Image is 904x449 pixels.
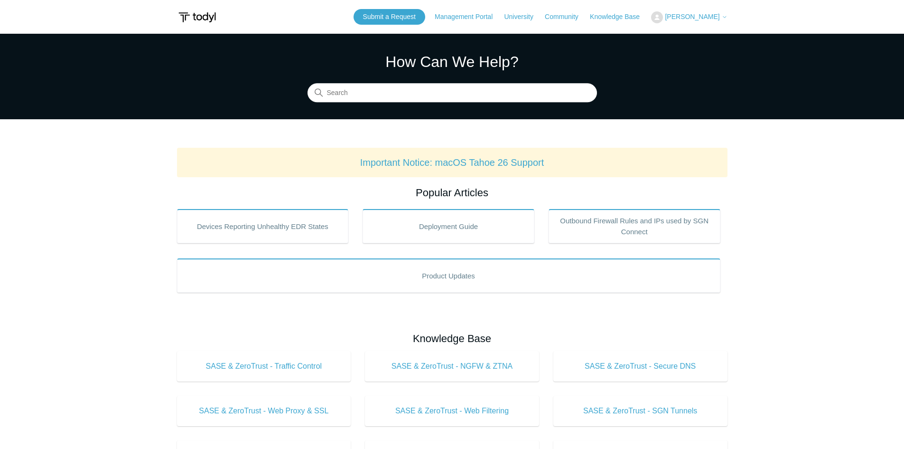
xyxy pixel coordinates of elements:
a: Knowledge Base [590,12,649,22]
a: Product Updates [177,258,720,293]
h2: Knowledge Base [177,331,727,346]
a: Management Portal [435,12,502,22]
a: Devices Reporting Unhealthy EDR States [177,209,349,243]
a: SASE & ZeroTrust - Web Filtering [365,396,539,426]
span: SASE & ZeroTrust - Web Filtering [379,405,525,417]
h1: How Can We Help? [308,50,597,73]
a: Important Notice: macOS Tahoe 26 Support [360,157,544,168]
span: SASE & ZeroTrust - Web Proxy & SSL [191,405,337,417]
h2: Popular Articles [177,185,727,201]
span: SASE & ZeroTrust - NGFW & ZTNA [379,361,525,372]
a: SASE & ZeroTrust - Secure DNS [553,351,727,382]
a: SASE & ZeroTrust - SGN Tunnels [553,396,727,426]
input: Search [308,84,597,103]
img: Todyl Support Center Help Center home page [177,9,217,26]
a: University [504,12,542,22]
span: SASE & ZeroTrust - Secure DNS [568,361,713,372]
span: SASE & ZeroTrust - SGN Tunnels [568,405,713,417]
a: Community [545,12,588,22]
a: SASE & ZeroTrust - Web Proxy & SSL [177,396,351,426]
a: SASE & ZeroTrust - NGFW & ZTNA [365,351,539,382]
a: Outbound Firewall Rules and IPs used by SGN Connect [549,209,720,243]
a: Deployment Guide [363,209,534,243]
span: [PERSON_NAME] [665,13,719,20]
button: [PERSON_NAME] [651,11,727,23]
span: SASE & ZeroTrust - Traffic Control [191,361,337,372]
a: SASE & ZeroTrust - Traffic Control [177,351,351,382]
a: Submit a Request [354,9,425,25]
